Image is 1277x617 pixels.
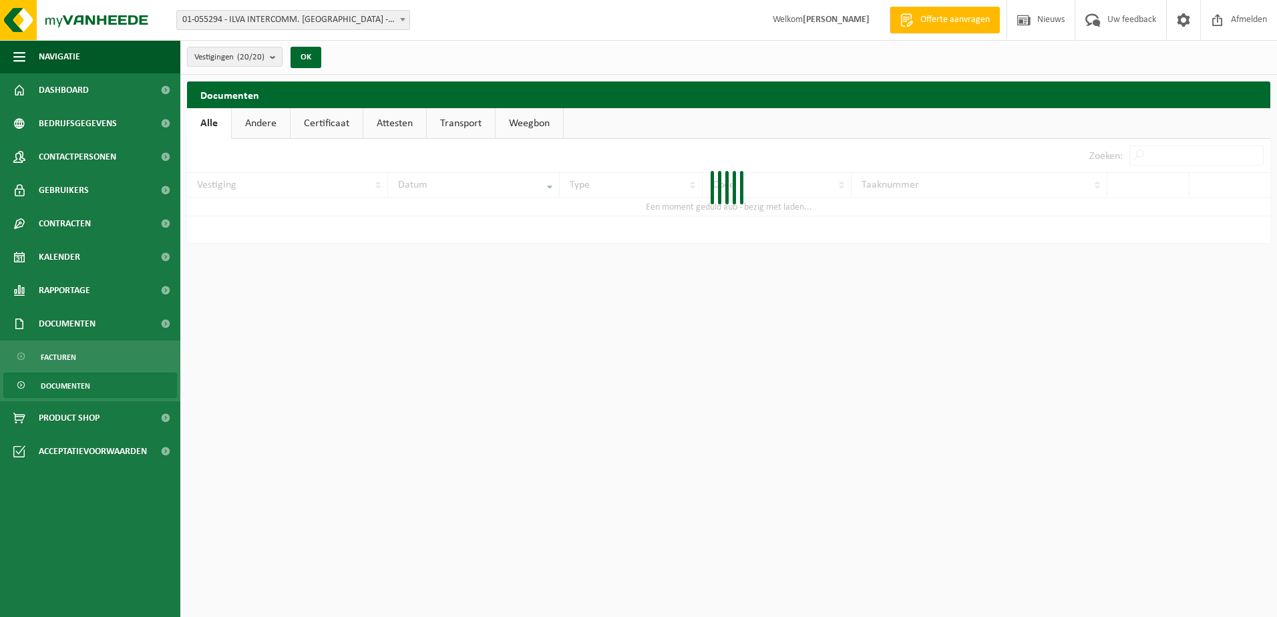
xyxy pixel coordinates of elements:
[3,344,177,369] a: Facturen
[39,240,80,274] span: Kalender
[41,345,76,370] span: Facturen
[194,47,264,67] span: Vestigingen
[176,10,410,30] span: 01-055294 - ILVA INTERCOMM. EREMBODEGEM - EREMBODEGEM
[3,373,177,398] a: Documenten
[39,140,116,174] span: Contactpersonen
[363,108,426,139] a: Attesten
[39,435,147,468] span: Acceptatievoorwaarden
[39,207,91,240] span: Contracten
[39,174,89,207] span: Gebruikers
[41,373,90,399] span: Documenten
[39,107,117,140] span: Bedrijfsgegevens
[232,108,290,139] a: Andere
[890,7,1000,33] a: Offerte aanvragen
[39,307,96,341] span: Documenten
[187,47,283,67] button: Vestigingen(20/20)
[39,401,100,435] span: Product Shop
[187,108,231,139] a: Alle
[427,108,495,139] a: Transport
[187,81,1270,108] h2: Documenten
[39,274,90,307] span: Rapportage
[291,108,363,139] a: Certificaat
[177,11,409,29] span: 01-055294 - ILVA INTERCOMM. EREMBODEGEM - EREMBODEGEM
[917,13,993,27] span: Offerte aanvragen
[291,47,321,68] button: OK
[496,108,563,139] a: Weegbon
[39,40,80,73] span: Navigatie
[237,53,264,61] count: (20/20)
[803,15,870,25] strong: [PERSON_NAME]
[39,73,89,107] span: Dashboard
